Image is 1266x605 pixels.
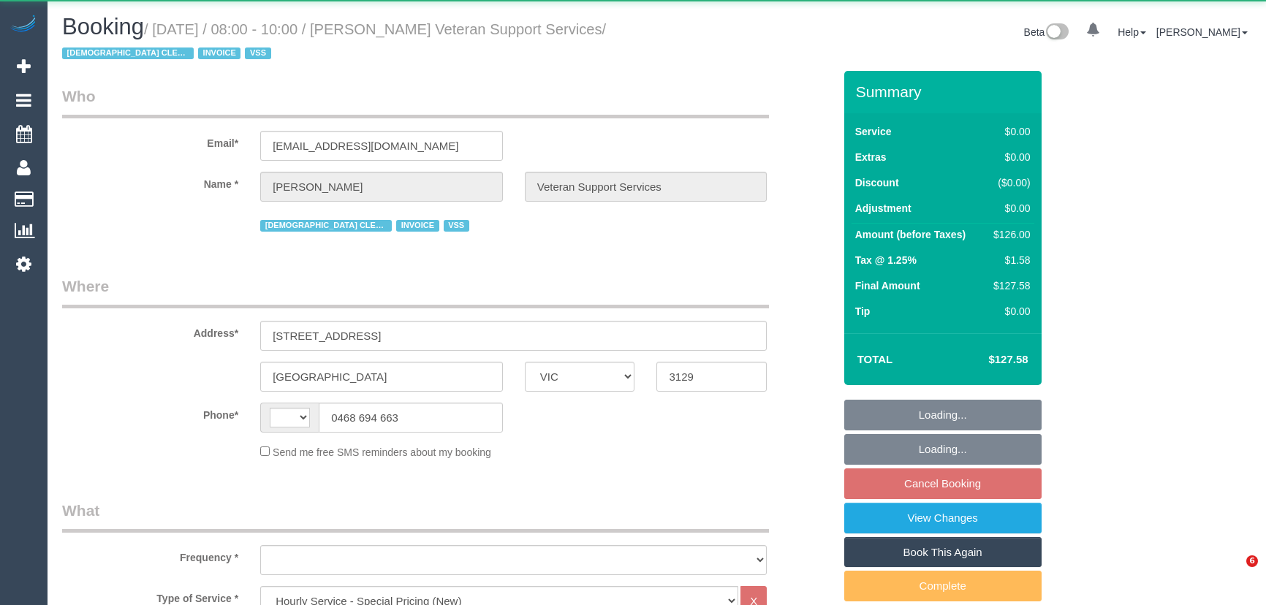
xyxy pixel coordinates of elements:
[319,403,503,433] input: Phone*
[855,124,892,139] label: Service
[51,403,249,422] label: Phone*
[988,201,1030,216] div: $0.00
[51,321,249,340] label: Address*
[51,131,249,151] label: Email*
[273,446,491,458] span: Send me free SMS reminders about my booking
[988,304,1030,319] div: $0.00
[855,278,920,293] label: Final Amount
[844,537,1042,568] a: Book This Again
[988,124,1030,139] div: $0.00
[1246,555,1258,567] span: 6
[260,362,503,392] input: Suburb*
[260,220,392,232] span: [DEMOGRAPHIC_DATA] CLEANER NEEDED
[855,304,871,319] label: Tip
[1156,26,1248,38] a: [PERSON_NAME]
[988,175,1030,190] div: ($0.00)
[51,545,249,565] label: Frequency *
[51,172,249,191] label: Name *
[855,150,887,164] label: Extras
[1024,26,1069,38] a: Beta
[198,47,240,59] span: INVOICE
[62,275,769,308] legend: Where
[844,503,1042,533] a: View Changes
[260,172,503,202] input: First Name*
[855,253,917,267] label: Tax @ 1.25%
[62,85,769,118] legend: Who
[988,253,1030,267] div: $1.58
[525,172,767,202] input: Last Name*
[988,227,1030,242] div: $126.00
[62,14,144,39] span: Booking
[1216,555,1251,590] iframe: Intercom live chat
[857,353,893,365] strong: Total
[62,47,194,59] span: [DEMOGRAPHIC_DATA] CLEANER NEEDED
[62,21,606,62] small: / [DATE] / 08:00 - 10:00 / [PERSON_NAME] Veteran Support Services
[9,15,38,35] img: Automaid Logo
[656,362,767,392] input: Post Code*
[245,47,270,59] span: VSS
[1118,26,1146,38] a: Help
[62,500,769,533] legend: What
[855,175,899,190] label: Discount
[988,150,1030,164] div: $0.00
[944,354,1028,366] h4: $127.58
[855,201,911,216] label: Adjustment
[444,220,469,232] span: VSS
[855,227,966,242] label: Amount (before Taxes)
[260,131,503,161] input: Email*
[988,278,1030,293] div: $127.58
[1045,23,1069,42] img: New interface
[856,83,1034,100] h3: Summary
[396,220,439,232] span: INVOICE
